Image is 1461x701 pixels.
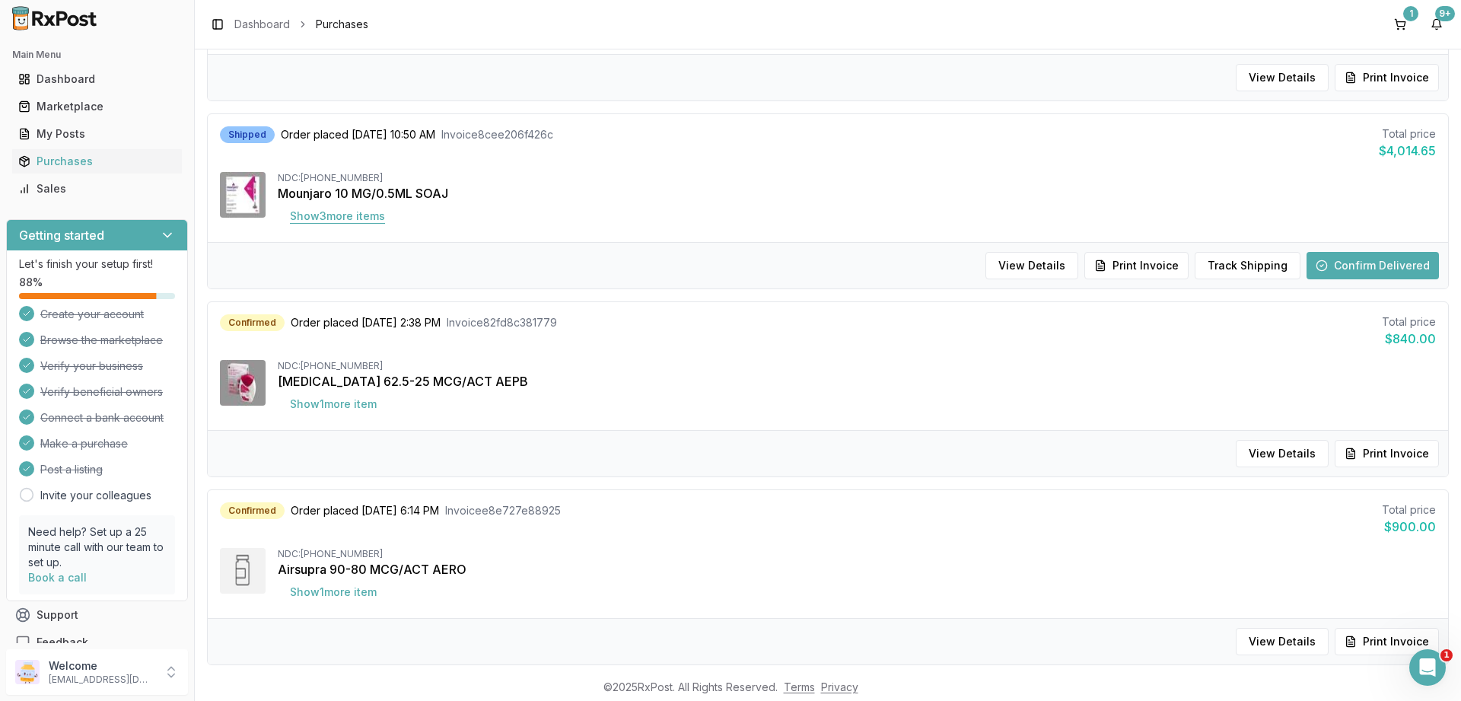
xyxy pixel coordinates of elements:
[1236,628,1329,655] button: View Details
[447,315,557,330] span: Invoice 82fd8c381779
[6,601,188,629] button: Support
[220,172,266,218] img: Mounjaro 10 MG/0.5ML SOAJ
[12,49,182,61] h2: Main Menu
[1403,6,1418,21] div: 1
[220,126,275,143] div: Shipped
[28,524,166,570] p: Need help? Set up a 25 minute call with our team to set up.
[281,127,435,142] span: Order placed [DATE] 10:50 AM
[985,252,1078,279] button: View Details
[12,175,182,202] a: Sales
[40,384,163,400] span: Verify beneficial owners
[291,315,441,330] span: Order placed [DATE] 2:38 PM
[37,635,88,650] span: Feedback
[1435,6,1455,21] div: 9+
[40,307,144,322] span: Create your account
[6,177,188,201] button: Sales
[6,629,188,656] button: Feedback
[220,360,266,406] img: Anoro Ellipta 62.5-25 MCG/ACT AEPB
[40,436,128,451] span: Make a purchase
[278,372,1436,390] div: [MEDICAL_DATA] 62.5-25 MCG/ACT AEPB
[49,674,154,686] p: [EMAIL_ADDRESS][DOMAIN_NAME]
[40,410,164,425] span: Connect a bank account
[40,358,143,374] span: Verify your business
[234,17,290,32] a: Dashboard
[12,148,182,175] a: Purchases
[1307,252,1439,279] button: Confirm Delivered
[18,181,176,196] div: Sales
[6,6,103,30] img: RxPost Logo
[278,184,1436,202] div: Mounjaro 10 MG/0.5ML SOAJ
[40,462,103,477] span: Post a listing
[278,172,1436,184] div: NDC: [PHONE_NUMBER]
[12,120,182,148] a: My Posts
[278,578,389,606] button: Show1more item
[441,127,553,142] span: Invoice 8cee206f426c
[49,658,154,674] p: Welcome
[445,503,561,518] span: Invoice e8e727e88925
[316,17,368,32] span: Purchases
[1236,440,1329,467] button: View Details
[291,503,439,518] span: Order placed [DATE] 6:14 PM
[6,94,188,119] button: Marketplace
[1409,649,1446,686] iframe: Intercom live chat
[1382,502,1436,518] div: Total price
[1335,64,1439,91] button: Print Invoice
[6,149,188,174] button: Purchases
[19,275,43,290] span: 88 %
[1382,518,1436,536] div: $900.00
[6,67,188,91] button: Dashboard
[1379,126,1436,142] div: Total price
[278,390,389,418] button: Show1more item
[278,202,397,230] button: Show3more items
[19,226,104,244] h3: Getting started
[18,72,176,87] div: Dashboard
[1236,64,1329,91] button: View Details
[40,488,151,503] a: Invite your colleagues
[15,660,40,684] img: User avatar
[821,680,858,693] a: Privacy
[40,333,163,348] span: Browse the marketplace
[1335,440,1439,467] button: Print Invoice
[12,93,182,120] a: Marketplace
[278,360,1436,372] div: NDC: [PHONE_NUMBER]
[1084,252,1189,279] button: Print Invoice
[220,502,285,519] div: Confirmed
[1195,252,1300,279] button: Track Shipping
[1388,12,1412,37] button: 1
[12,65,182,93] a: Dashboard
[18,154,176,169] div: Purchases
[1382,330,1436,348] div: $840.00
[784,680,815,693] a: Terms
[19,257,175,272] p: Let's finish your setup first!
[1424,12,1449,37] button: 9+
[18,126,176,142] div: My Posts
[1335,628,1439,655] button: Print Invoice
[278,548,1436,560] div: NDC: [PHONE_NUMBER]
[234,17,368,32] nav: breadcrumb
[220,314,285,331] div: Confirmed
[278,560,1436,578] div: Airsupra 90-80 MCG/ACT AERO
[18,99,176,114] div: Marketplace
[6,122,188,146] button: My Posts
[220,548,266,594] img: Airsupra 90-80 MCG/ACT AERO
[1379,142,1436,160] div: $4,014.65
[1440,649,1453,661] span: 1
[1382,314,1436,330] div: Total price
[28,571,87,584] a: Book a call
